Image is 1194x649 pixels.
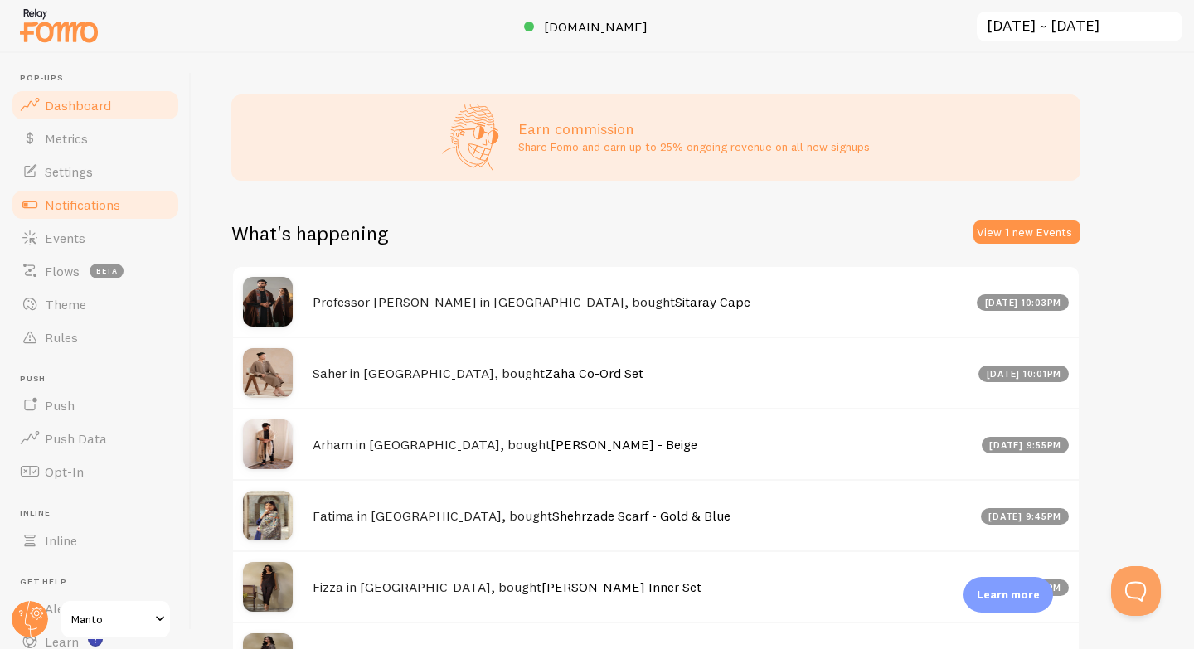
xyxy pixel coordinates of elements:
a: Opt-In [10,455,181,488]
span: Theme [45,296,86,312]
div: Learn more [963,577,1053,613]
a: [PERSON_NAME] - Beige [551,436,697,453]
a: Settings [10,155,181,188]
span: Manto [71,609,150,629]
span: Metrics [45,130,88,147]
a: Shehrzade Scarf - Gold & Blue [552,507,730,524]
span: Settings [45,163,93,180]
span: Inline [45,532,77,549]
span: Opt-In [45,463,84,480]
a: Metrics [10,122,181,155]
span: Flows [45,263,80,279]
a: Manto [60,599,172,639]
a: Push Data [10,422,181,455]
div: [DATE] 9:55pm [982,437,1070,453]
span: beta [90,264,124,278]
span: Push [45,397,75,414]
iframe: To enrich screen reader interactions, please activate Accessibility in Grammarly extension settings [1111,566,1161,616]
a: Flows beta [10,254,181,288]
a: Inline [10,524,181,557]
h4: Fizza in [GEOGRAPHIC_DATA], bought [313,579,970,596]
span: Pop-ups [20,73,181,84]
a: Sitaray Cape [675,293,750,310]
span: Alerts [45,600,80,617]
a: Events [10,221,181,254]
a: Theme [10,288,181,321]
div: [DATE] 9:45pm [981,508,1070,525]
a: Zaha Co-Ord Set [545,365,643,381]
h3: Earn commission [518,119,870,138]
span: Push Data [45,430,107,447]
button: View 1 new Events [973,220,1080,244]
h4: Saher in [GEOGRAPHIC_DATA], bought [313,365,968,382]
div: [DATE] 10:03pm [977,294,1069,311]
h4: Fatima in [GEOGRAPHIC_DATA], bought [313,507,971,525]
a: Dashboard [10,89,181,122]
span: Events [45,230,85,246]
h4: Arham in [GEOGRAPHIC_DATA], bought [313,436,972,453]
a: Rules [10,321,181,354]
a: Push [10,389,181,422]
svg: <p>Watch New Feature Tutorials!</p> [88,632,103,647]
h2: What's happening [231,220,388,246]
img: fomo-relay-logo-orange.svg [17,4,100,46]
span: Dashboard [45,97,111,114]
span: Notifications [45,196,120,213]
div: [DATE] 10:01pm [978,366,1069,382]
span: Rules [45,329,78,346]
span: Push [20,374,181,385]
a: Alerts [10,592,181,625]
h4: Professor [PERSON_NAME] in [GEOGRAPHIC_DATA], bought [313,293,967,311]
a: [PERSON_NAME] Inner Set [541,579,701,595]
span: Get Help [20,577,181,588]
span: Inline [20,508,181,519]
p: Learn more [977,587,1040,603]
a: Notifications [10,188,181,221]
p: Share Fomo and earn up to 25% ongoing revenue on all new signups [518,138,870,155]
